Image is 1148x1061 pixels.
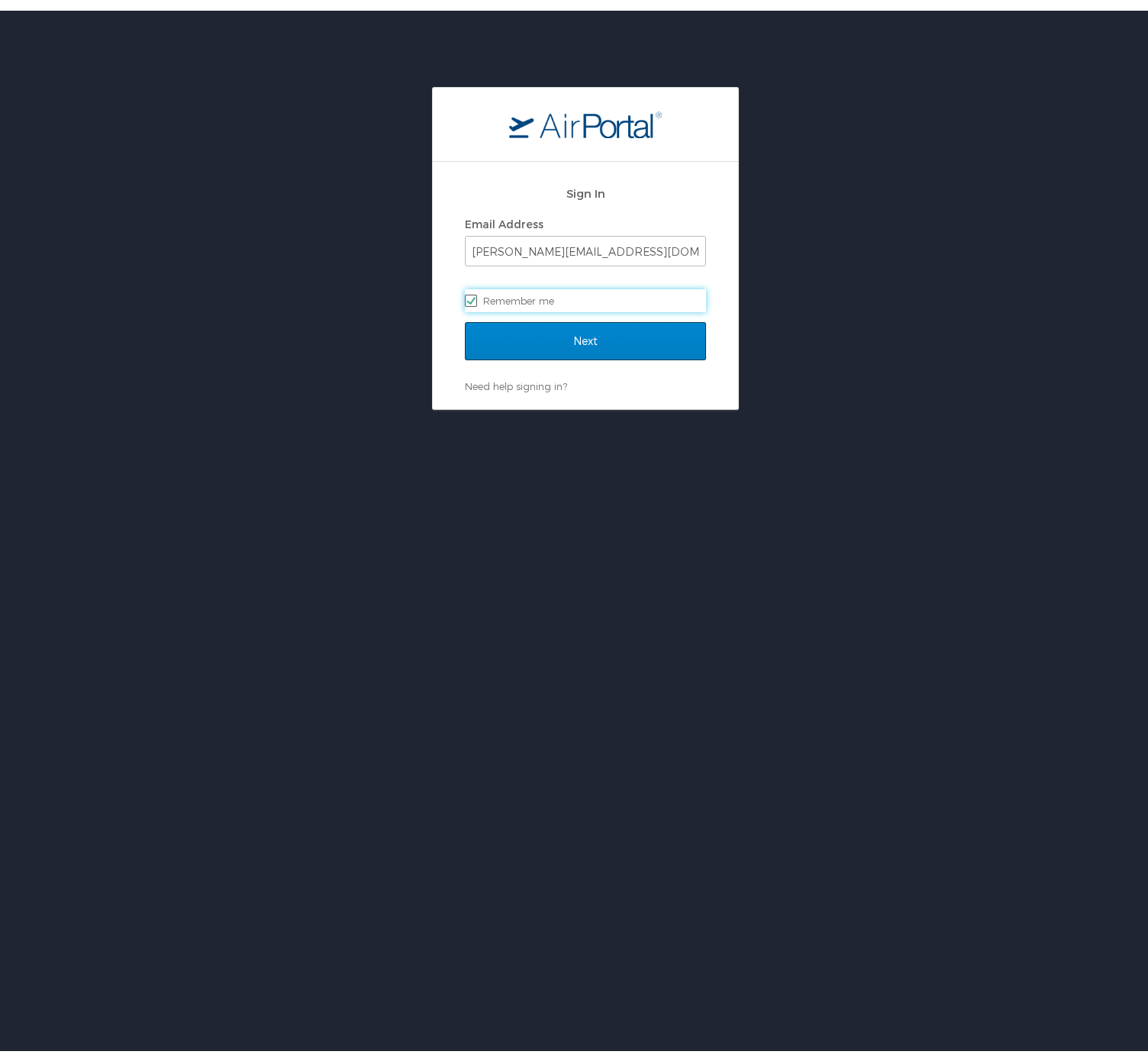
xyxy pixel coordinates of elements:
[465,279,706,302] label: Remember me
[465,369,567,382] a: Need help signing in?
[465,207,543,220] label: Email Address
[465,311,706,350] input: Next
[509,100,662,127] img: logo
[465,174,706,192] h2: Sign In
